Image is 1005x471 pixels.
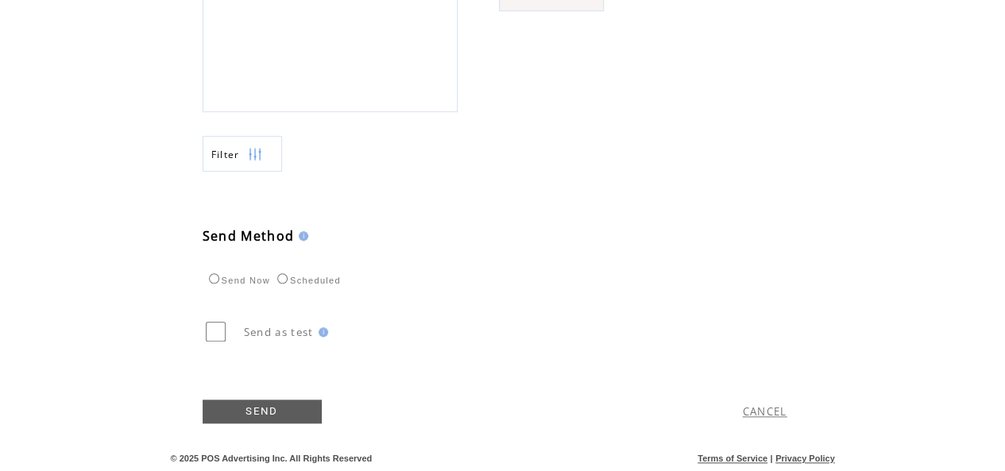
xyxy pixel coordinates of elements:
a: Filter [203,136,282,172]
img: help.gif [294,231,308,241]
input: Send Now [209,273,219,284]
span: Show filters [211,148,240,161]
span: Send Method [203,227,295,245]
label: Send Now [205,276,270,285]
a: Terms of Service [698,454,767,463]
span: © 2025 POS Advertising Inc. All Rights Reserved [171,454,373,463]
img: help.gif [314,327,328,337]
input: Scheduled [277,273,288,284]
img: filters.png [248,137,262,172]
label: Scheduled [273,276,341,285]
a: SEND [203,400,322,423]
a: Privacy Policy [775,454,835,463]
span: | [770,454,772,463]
span: Send as test [244,325,314,339]
a: CANCEL [743,404,787,419]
